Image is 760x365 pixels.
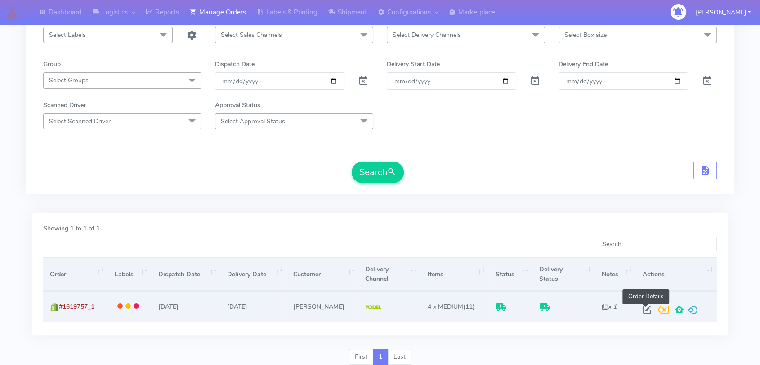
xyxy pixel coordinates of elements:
th: Delivery Channel: activate to sort column ascending [358,257,421,291]
th: Customer: activate to sort column ascending [286,257,358,291]
th: Actions: activate to sort column ascending [636,257,717,291]
th: Status: activate to sort column ascending [488,257,532,291]
img: shopify.png [50,302,59,311]
label: Scanned Driver [43,100,86,110]
label: Group [43,59,61,69]
span: Select Approval Status [221,117,285,126]
label: Search: [602,237,717,251]
a: 1 [373,349,388,365]
span: Select Labels [49,31,86,39]
th: Order: activate to sort column ascending [43,257,108,291]
span: Select Delivery Channels [393,31,461,39]
th: Notes: activate to sort column ascending [595,257,635,291]
td: [PERSON_NAME] [286,291,358,321]
th: Labels: activate to sort column ascending [108,257,152,291]
i: x 1 [602,302,617,311]
input: Search: [626,237,717,251]
span: Select Sales Channels [221,31,282,39]
span: 4 x MEDIUM [428,302,463,311]
span: #1619757_1 [59,302,94,311]
button: [PERSON_NAME] [689,3,757,22]
label: Delivery Start Date [387,59,440,69]
label: Showing 1 to 1 of 1 [43,224,100,233]
button: Search [352,162,404,183]
span: (11) [428,302,475,311]
span: Select Groups [49,76,89,85]
th: Delivery Date: activate to sort column ascending [220,257,286,291]
label: Approval Status [215,100,260,110]
label: Dispatch Date [215,59,255,69]
span: Select Box size [564,31,607,39]
th: Delivery Status: activate to sort column ascending [532,257,595,291]
span: Select Scanned Driver [49,117,111,126]
th: Dispatch Date: activate to sort column ascending [152,257,220,291]
td: [DATE] [152,291,220,321]
th: Items: activate to sort column ascending [421,257,488,291]
label: Delivery End Date [559,59,608,69]
td: [DATE] [220,291,286,321]
img: Yodel [365,305,381,310]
